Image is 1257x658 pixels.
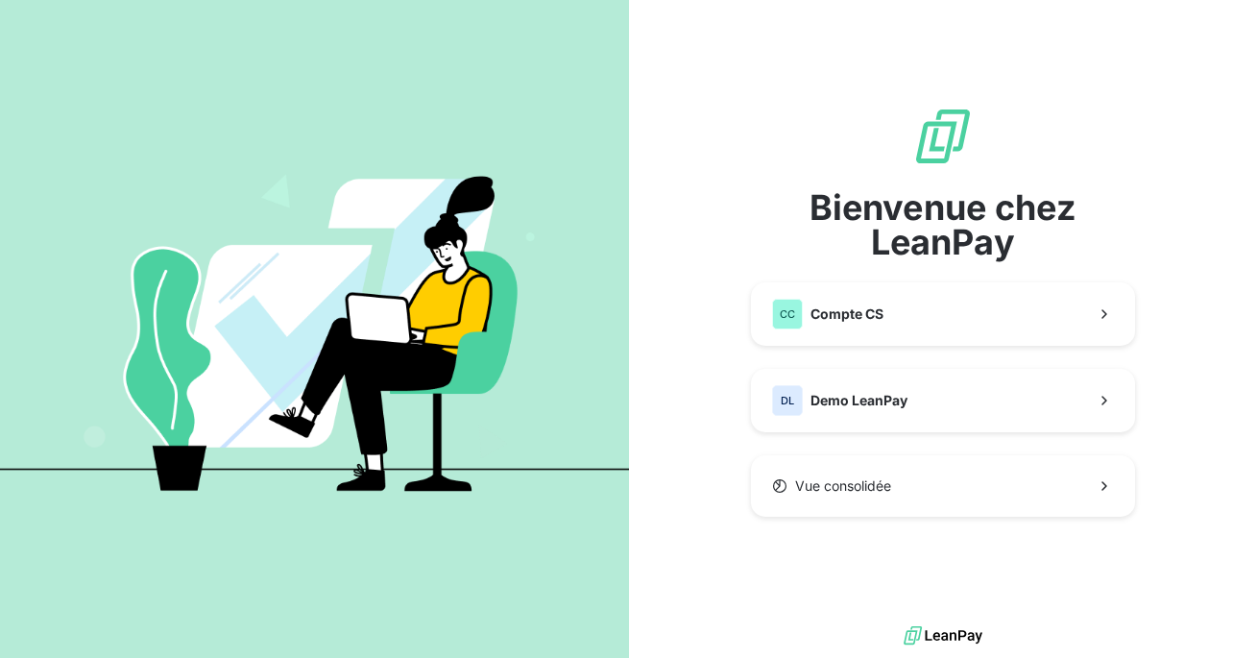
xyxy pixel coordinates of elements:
img: logo sigle [912,106,974,167]
span: Vue consolidée [795,476,891,496]
div: CC [772,299,803,329]
button: Vue consolidée [751,455,1135,517]
div: DL [772,385,803,416]
span: Compte CS [810,305,883,324]
span: Bienvenue chez LeanPay [751,190,1135,259]
button: DLDemo LeanPay [751,369,1135,432]
img: logo [904,621,982,650]
span: Demo LeanPay [810,391,907,410]
button: CCCompte CS [751,282,1135,346]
